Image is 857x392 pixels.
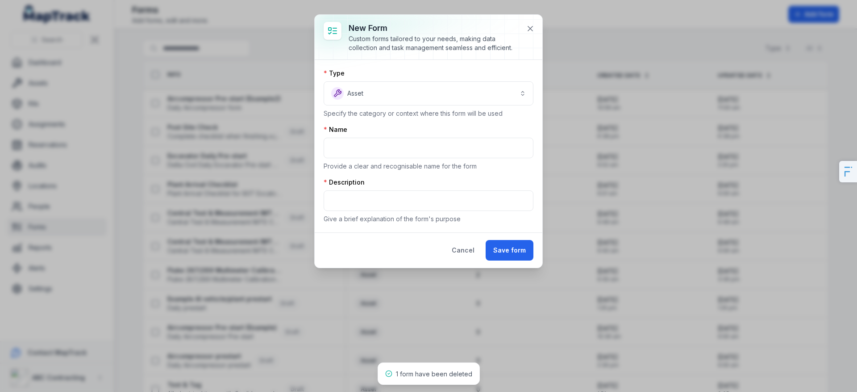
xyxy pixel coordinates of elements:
[324,178,365,187] label: Description
[349,22,519,34] h3: New form
[396,370,472,378] span: 1 form have been deleted
[324,81,533,105] button: Asset
[324,125,347,134] label: Name
[324,215,533,223] p: Give a brief explanation of the form's purpose
[324,109,533,118] p: Specify the category or context where this form will be used
[486,240,533,261] button: Save form
[324,162,533,171] p: Provide a clear and recognisable name for the form
[444,240,482,261] button: Cancel
[349,34,519,52] div: Custom forms tailored to your needs, making data collection and task management seamless and effi...
[324,69,345,78] label: Type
